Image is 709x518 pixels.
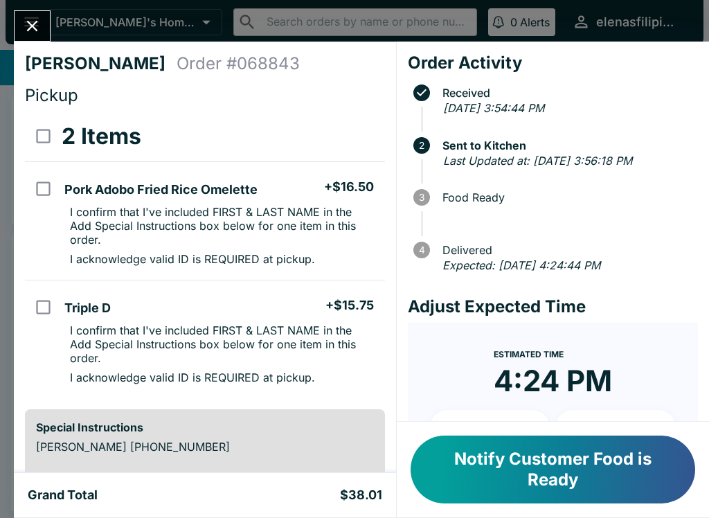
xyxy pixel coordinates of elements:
[64,181,258,198] h5: Pork Adobo Fried Rice Omelette
[419,140,424,151] text: 2
[324,179,374,195] h5: + $16.50
[62,123,141,150] h3: 2 Items
[36,420,374,434] h6: Special Instructions
[70,370,315,384] p: I acknowledge valid ID is REQUIRED at pickup.
[442,258,600,272] em: Expected: [DATE] 4:24:44 PM
[36,440,374,454] p: [PERSON_NAME] [PHONE_NUMBER]
[494,349,564,359] span: Estimated Time
[70,252,315,266] p: I acknowledge valid ID is REQUIRED at pickup.
[340,487,382,503] h5: $38.01
[436,87,698,99] span: Received
[436,139,698,152] span: Sent to Kitchen
[443,101,544,115] em: [DATE] 3:54:44 PM
[408,53,698,73] h4: Order Activity
[411,436,695,503] button: Notify Customer Food is Ready
[177,53,300,74] h4: Order # 068843
[419,192,424,203] text: 3
[64,300,111,316] h5: Triple D
[325,297,374,314] h5: + $15.75
[443,154,632,168] em: Last Updated at: [DATE] 3:56:18 PM
[418,244,424,256] text: 4
[408,296,698,317] h4: Adjust Expected Time
[430,410,550,445] button: + 10
[70,205,373,247] p: I confirm that I've included FIRST & LAST NAME in the Add Special Instructions box below for one ...
[25,111,385,398] table: orders table
[555,410,676,445] button: + 20
[436,244,698,256] span: Delivered
[25,53,177,74] h4: [PERSON_NAME]
[70,323,373,365] p: I confirm that I've included FIRST & LAST NAME in the Add Special Instructions box below for one ...
[25,85,78,105] span: Pickup
[494,363,612,399] time: 4:24 PM
[28,487,98,503] h5: Grand Total
[15,11,50,41] button: Close
[436,191,698,204] span: Food Ready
